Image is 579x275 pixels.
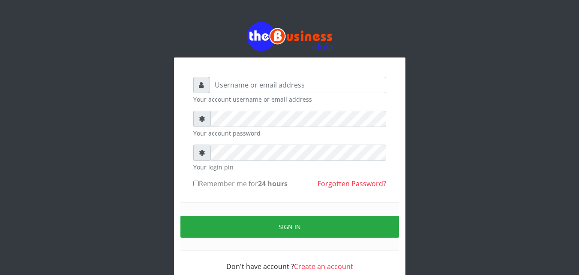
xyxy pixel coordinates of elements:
input: Username or email address [209,77,386,93]
a: Create an account [294,262,353,271]
button: Sign in [180,216,399,238]
input: Remember me for24 hours [193,181,199,186]
a: Forgotten Password? [318,179,386,188]
small: Your account password [193,129,386,138]
label: Remember me for [193,178,288,189]
small: Your login pin [193,163,386,172]
small: Your account username or email address [193,95,386,104]
div: Don't have account ? [193,251,386,272]
b: 24 hours [258,179,288,188]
